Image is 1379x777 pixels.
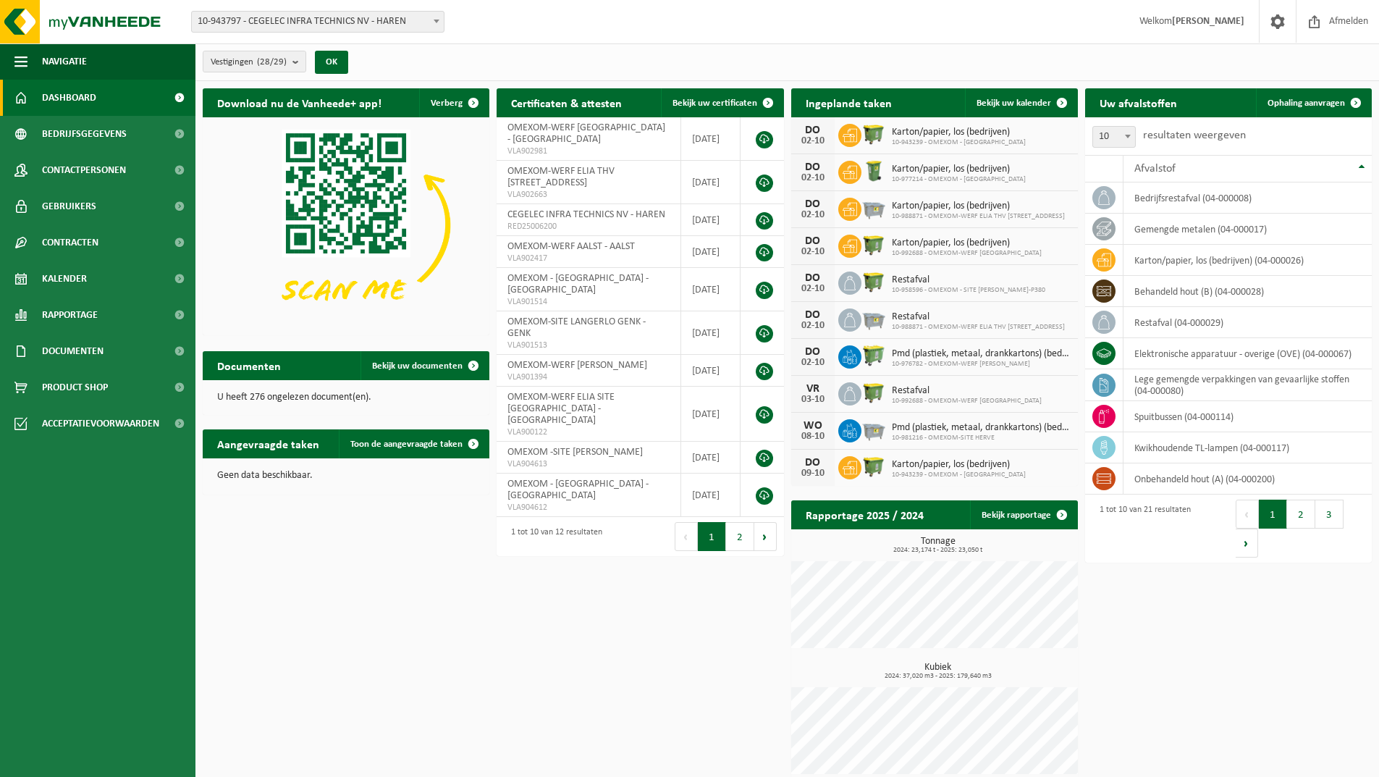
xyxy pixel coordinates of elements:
[798,420,827,432] div: WO
[1085,88,1192,117] h2: Uw afvalstoffen
[507,371,670,383] span: VLA901394
[507,253,670,264] span: VLA902417
[507,447,643,458] span: OMEXOM -SITE [PERSON_NAME]
[798,358,827,368] div: 02-10
[798,247,827,257] div: 02-10
[892,471,1026,479] span: 10-943239 - OMEXOM - [GEOGRAPHIC_DATA]
[892,238,1042,249] span: Karton/papier, los (bedrijven)
[431,98,463,108] span: Verberg
[970,500,1076,529] a: Bekijk rapportage
[892,127,1026,138] span: Karton/papier, los (bedrijven)
[798,395,827,405] div: 03-10
[798,161,827,173] div: DO
[892,360,1071,369] span: 10-976782 - OMEXOM-WERF [PERSON_NAME]
[507,273,649,295] span: OMEXOM - [GEOGRAPHIC_DATA] - [GEOGRAPHIC_DATA]
[798,198,827,210] div: DO
[675,522,698,551] button: Previous
[42,406,159,442] span: Acceptatievoorwaarden
[681,442,741,474] td: [DATE]
[507,221,670,232] span: RED25006200
[798,432,827,442] div: 08-10
[861,343,886,368] img: WB-0660-HPE-GN-50
[892,311,1065,323] span: Restafval
[892,201,1065,212] span: Karton/papier, los (bedrijven)
[507,316,646,339] span: OMEXOM-SITE LANGERLO GENK - GENK
[892,323,1065,332] span: 10-988871 - OMEXOM-WERF ELIA THV [STREET_ADDRESS]
[191,11,444,33] span: 10-943797 - CEGELEC INFRA TECHNICS NV - HAREN
[507,296,670,308] span: VLA901514
[1123,338,1372,369] td: elektronische apparatuur - overige (OVE) (04-000067)
[1123,245,1372,276] td: karton/papier, los (bedrijven) (04-000026)
[698,522,726,551] button: 1
[798,547,1078,554] span: 2024: 23,174 t - 2025: 23,050 t
[1268,98,1345,108] span: Ophaling aanvragen
[203,429,334,458] h2: Aangevraagde taken
[798,457,827,469] div: DO
[1259,500,1287,529] button: 1
[1143,130,1246,141] label: resultaten weergeven
[1236,529,1258,558] button: Next
[681,268,741,311] td: [DATE]
[892,138,1026,147] span: 10-943239 - OMEXOM - [GEOGRAPHIC_DATA]
[977,98,1051,108] span: Bekijk uw kalender
[791,500,938,529] h2: Rapportage 2025 / 2024
[1134,163,1176,175] span: Afvalstof
[1092,126,1136,148] span: 10
[507,502,670,513] span: VLA904612
[798,173,827,183] div: 02-10
[339,429,488,458] a: Toon de aangevraagde taken
[861,159,886,183] img: WB-0240-HPE-GN-50
[892,274,1045,286] span: Restafval
[42,116,127,152] span: Bedrijfsgegevens
[507,209,665,220] span: CEGELEC INFRA TECHNICS NV - HAREN
[892,397,1042,406] span: 10-992688 - OMEXOM-WERF [GEOGRAPHIC_DATA]
[1315,500,1344,529] button: 3
[892,348,1071,360] span: Pmd (plastiek, metaal, drankkartons) (bedrijven)
[507,458,670,470] span: VLA904613
[42,224,98,261] span: Contracten
[1123,401,1372,432] td: spuitbussen (04-000114)
[507,392,615,426] span: OMEXOM-WERF ELIA SITE [GEOGRAPHIC_DATA] - [GEOGRAPHIC_DATA]
[42,80,96,116] span: Dashboard
[798,235,827,247] div: DO
[42,369,108,406] span: Product Shop
[798,272,827,284] div: DO
[504,521,602,553] div: 1 tot 10 van 12 resultaten
[507,479,649,501] span: OMEXOM - [GEOGRAPHIC_DATA] - [GEOGRAPHIC_DATA]
[861,417,886,442] img: WB-2500-GAL-GY-01
[726,522,754,551] button: 2
[42,297,98,333] span: Rapportage
[1123,307,1372,338] td: restafval (04-000029)
[798,309,827,321] div: DO
[861,269,886,294] img: WB-1100-HPE-GN-50
[42,188,96,224] span: Gebruikers
[681,387,741,442] td: [DATE]
[892,422,1071,434] span: Pmd (plastiek, metaal, drankkartons) (bedrijven)
[798,125,827,136] div: DO
[965,88,1076,117] a: Bekijk uw kalender
[203,117,489,332] img: Download de VHEPlus App
[861,232,886,257] img: WB-1100-HPE-GN-50
[1236,500,1259,529] button: Previous
[350,440,463,449] span: Toon de aangevraagde taken
[1256,88,1370,117] a: Ophaling aanvragen
[257,57,287,67] count: (28/29)
[1093,127,1135,147] span: 10
[360,351,488,380] a: Bekijk uw documenten
[507,360,647,371] span: OMEXOM-WERF [PERSON_NAME]
[1123,463,1372,495] td: onbehandeld hout (A) (04-000200)
[42,261,87,297] span: Kalender
[1123,369,1372,401] td: lege gemengde verpakkingen van gevaarlijke stoffen (04-000080)
[861,122,886,146] img: WB-1100-HPE-GN-50
[497,88,636,117] h2: Certificaten & attesten
[42,43,87,80] span: Navigatie
[1287,500,1315,529] button: 2
[892,175,1026,184] span: 10-977214 - OMEXOM - [GEOGRAPHIC_DATA]
[798,210,827,220] div: 02-10
[798,469,827,479] div: 09-10
[798,136,827,146] div: 02-10
[1123,182,1372,214] td: bedrijfsrestafval (04-000008)
[681,474,741,517] td: [DATE]
[892,286,1045,295] span: 10-958596 - OMEXOM - SITE [PERSON_NAME]-P380
[507,166,615,188] span: OMEXOM-WERF ELIA THV [STREET_ADDRESS]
